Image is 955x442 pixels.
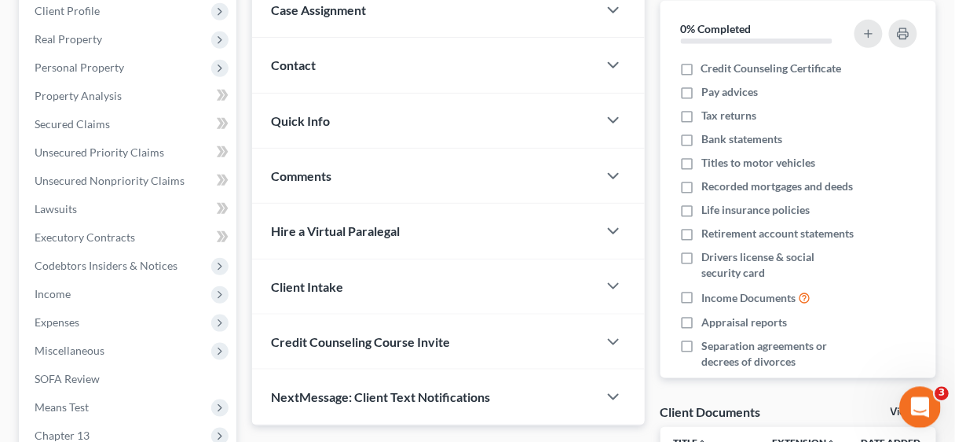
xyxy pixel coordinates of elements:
span: Bank statements [701,131,782,147]
span: Life insurance policies [701,202,810,218]
span: Case Assignment [271,2,366,17]
span: Retirement account statements [701,226,854,241]
span: Credit Counseling Course Invite [271,334,450,349]
span: Miscellaneous [35,344,104,357]
span: Property Analysis [35,89,122,102]
span: Personal Property [35,61,124,74]
span: Lawsuits [35,202,77,215]
iframe: Intercom live chat [900,387,942,429]
span: Drivers license & social security card [701,249,854,281]
span: Expenses [35,315,79,329]
span: Credit Counseling Certificate [701,61,842,76]
span: Comments [271,168,331,183]
span: Client Intake [271,279,343,294]
span: Unsecured Priority Claims [35,145,164,159]
span: Income [35,287,71,300]
span: Contact [271,57,316,72]
span: Real Property [35,32,102,46]
a: Lawsuits [22,195,236,223]
a: Unsecured Nonpriority Claims [22,167,236,195]
div: Client Documents [660,403,761,420]
span: Recorded mortgages and deeds [701,179,853,194]
span: Secured Claims [35,117,110,131]
span: Executory Contracts [35,230,135,244]
a: Executory Contracts [22,223,236,252]
span: Chapter 13 [35,429,90,442]
a: View All [891,407,930,418]
span: Hire a Virtual Paralegal [271,223,400,238]
a: Property Analysis [22,82,236,110]
span: Income Documents [701,290,796,306]
a: Secured Claims [22,110,236,138]
span: Tax returns [701,108,756,123]
span: NextMessage: Client Text Notifications [271,389,490,404]
span: Client Profile [35,4,100,17]
span: Appraisal reports [701,315,787,330]
a: SOFA Review [22,365,236,393]
span: Unsecured Nonpriority Claims [35,174,185,187]
a: Unsecured Priority Claims [22,138,236,167]
span: Separation agreements or decrees of divorces [701,338,854,370]
span: Titles to motor vehicles [701,155,815,171]
span: Codebtors Insiders & Notices [35,259,177,272]
span: Means Test [35,400,89,414]
span: Quick Info [271,113,330,128]
span: SOFA Review [35,372,100,385]
span: Pay advices [701,84,758,100]
strong: 0% Completed [681,22,752,35]
span: 3 [935,387,950,401]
